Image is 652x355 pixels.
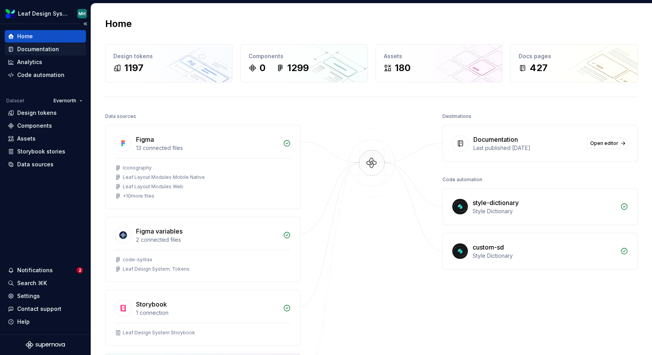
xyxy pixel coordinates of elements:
div: Code automation [17,71,64,79]
div: Leaf Design System Storybook [123,330,195,336]
a: Storybook stories [5,145,86,158]
div: Analytics [17,58,42,66]
div: custom-sd [473,243,504,252]
a: Open editor [587,138,628,149]
div: Leaf Layout Modules Mobile Native [123,174,205,180]
div: Components [17,122,52,130]
div: Storybook stories [17,148,65,155]
div: Docs pages [519,52,630,60]
div: Notifications [17,266,53,274]
div: Iconography [123,165,152,171]
a: Design tokens [5,107,86,119]
div: Home [17,32,33,40]
a: Figma13 connected filesIconographyLeaf Layout Modules Mobile NativeLeaf Layout Modules Web+10more... [105,125,301,209]
div: Figma variables [136,227,183,236]
button: Notifications2 [5,264,86,277]
a: Storybook1 connectionLeaf Design System Storybook [105,290,301,346]
div: Last published [DATE] [473,144,582,152]
button: Collapse sidebar [80,18,91,29]
a: Code automation [5,69,86,81]
div: Dataset [6,98,24,104]
button: Evernorth [50,95,86,106]
a: Assets180 [376,44,503,82]
a: Design tokens1197 [105,44,233,82]
a: Figma variables2 connected filescode-syntaxLeaf Design System: Tokens [105,217,301,282]
div: Code automation [442,174,482,185]
div: 180 [395,62,410,74]
h2: Home [105,18,132,30]
div: Documentation [473,135,518,144]
div: 2 connected files [136,236,278,244]
button: Search ⌘K [5,277,86,289]
div: 1 connection [136,309,278,317]
div: Style Dictionary [473,252,616,260]
div: Leaf Layout Modules Web [123,184,183,190]
div: 0 [260,62,265,74]
a: Documentation [5,43,86,55]
div: Leaf Design System [18,10,68,18]
div: Leaf Design System: Tokens [123,266,190,272]
div: 427 [530,62,548,74]
div: Documentation [17,45,59,53]
div: Assets [17,135,36,143]
a: Analytics [5,56,86,68]
a: Components [5,120,86,132]
div: Assets [384,52,495,60]
div: + 10 more files [123,193,154,199]
div: 1197 [124,62,143,74]
div: Storybook [136,300,167,309]
span: Evernorth [54,98,76,104]
button: Contact support [5,303,86,315]
div: Destinations [442,111,471,122]
div: 1299 [287,62,309,74]
div: Design tokens [17,109,57,117]
div: style-dictionary [473,198,519,207]
button: Leaf Design SystemMH [2,5,89,22]
a: Components01299 [240,44,368,82]
a: Home [5,30,86,43]
div: code-syntax [123,257,152,263]
div: Contact support [17,305,61,313]
span: 2 [77,267,83,273]
div: Components [249,52,360,60]
a: Settings [5,290,86,302]
div: Design tokens [113,52,224,60]
div: Data sources [105,111,136,122]
div: Search ⌘K [17,279,47,287]
div: MH [79,11,86,17]
img: 6e787e26-f4c0-4230-8924-624fe4a2d214.png [5,9,15,18]
span: Open editor [590,140,618,146]
svg: Supernova Logo [26,341,65,349]
a: Assets [5,132,86,145]
div: Style Dictionary [473,207,616,215]
div: Figma [136,135,154,144]
div: Settings [17,292,40,300]
a: Data sources [5,158,86,171]
div: 13 connected files [136,144,278,152]
div: Data sources [17,161,54,168]
div: Help [17,318,30,326]
a: Docs pages427 [510,44,638,82]
button: Help [5,316,86,328]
